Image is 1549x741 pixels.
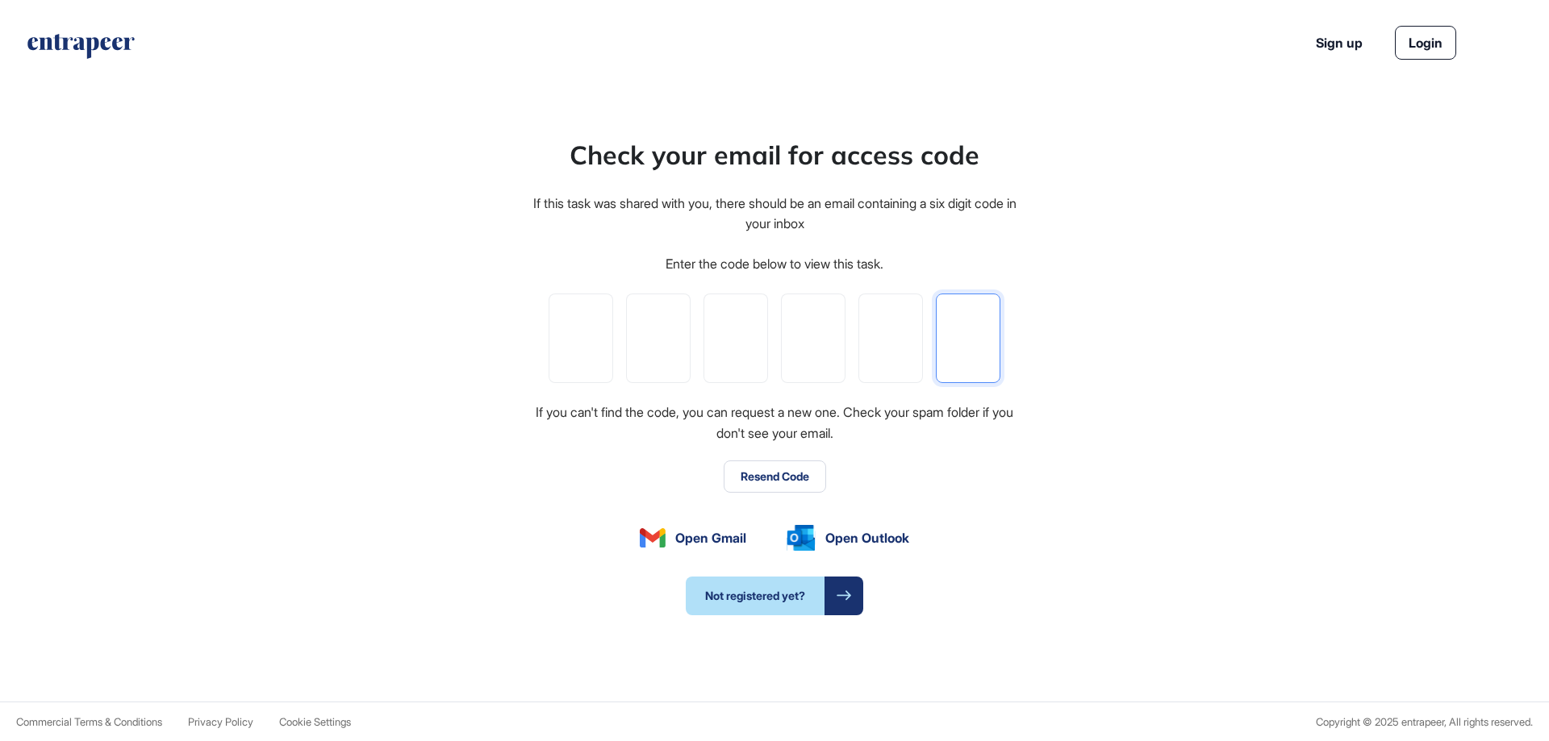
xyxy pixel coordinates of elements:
[570,135,979,174] div: Check your email for access code
[279,716,351,728] a: Cookie Settings
[686,577,825,615] span: Not registered yet?
[26,34,136,65] a: entrapeer-logo
[640,528,746,547] a: Open Gmail
[188,716,253,728] a: Privacy Policy
[825,528,909,547] span: Open Outlook
[787,525,909,551] a: Open Outlook
[531,402,1018,443] div: If you can't find the code, you can request a new one. Check your spam folder if you don't see yo...
[666,254,883,275] div: Enter the code below to view this task.
[16,716,162,728] a: Commercial Terms & Conditions
[531,194,1018,235] div: If this task was shared with you, there should be an email containing a six digit code in your inbox
[1316,33,1363,52] a: Sign up
[724,460,826,493] button: Resend Code
[686,577,863,615] a: Not registered yet?
[1316,716,1533,728] div: Copyright © 2025 entrapeer, All rights reserved.
[1395,26,1456,60] a: Login
[675,528,746,547] span: Open Gmail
